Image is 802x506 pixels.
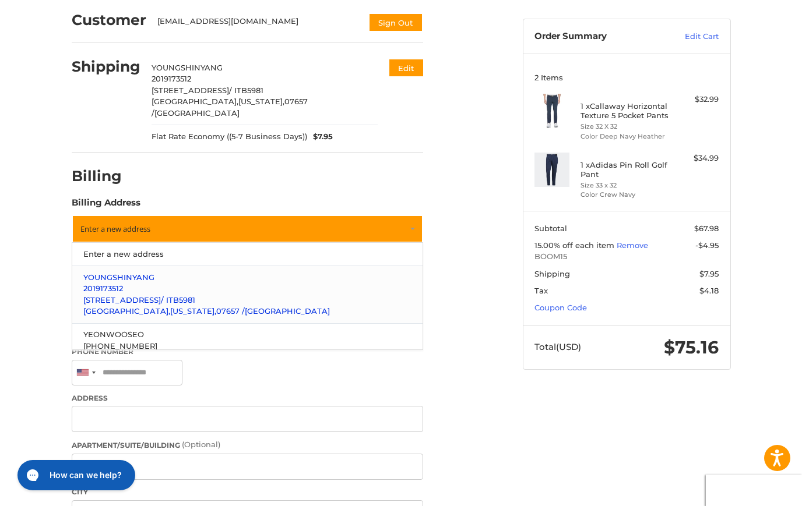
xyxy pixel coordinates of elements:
[216,306,245,316] span: 07657 /
[78,243,417,266] a: Enter a new address
[389,59,423,76] button: Edit
[154,108,240,118] span: [GEOGRAPHIC_DATA]
[152,86,229,95] span: [STREET_ADDRESS]
[581,181,670,190] li: Size 33 x 32
[80,224,150,234] span: Enter a new address
[673,94,719,105] div: $32.99
[83,341,157,351] span: [PHONE_NUMBER]
[581,160,670,179] h4: 1 x Adidas Pin Roll Golf Pant
[534,303,587,312] a: Coupon Code
[534,341,581,352] span: Total (USD)
[12,456,139,494] iframe: Gorgias live chat messenger
[83,330,128,339] span: YEONWOO
[72,487,423,497] label: City
[706,475,802,506] iframe: Google 고객 리뷰
[660,31,719,43] a: Edit Cart
[157,16,357,32] div: [EMAIL_ADDRESS][DOMAIN_NAME]
[534,240,617,250] span: 15.00% off each item
[72,215,423,243] a: Enter or select a different address
[534,251,719,263] span: BOOM15
[534,269,570,278] span: Shipping
[83,295,161,305] span: [STREET_ADDRESS]
[72,439,423,451] label: Apartment/Suite/Building
[534,224,567,233] span: Subtotal
[581,132,670,141] li: Color Deep Navy Heather
[152,74,191,83] span: 2019173512
[83,273,132,282] span: YOUNGSHIN
[699,269,719,278] span: $7.95
[72,196,140,215] legend: Billing Address
[229,86,263,95] span: / ITB5981
[200,63,223,72] span: YANG
[152,97,238,106] span: [GEOGRAPHIC_DATA],
[534,286,548,295] span: Tax
[78,266,417,323] a: YOUNGSHINYANG2019173512[STREET_ADDRESS]/ ITB5981[GEOGRAPHIC_DATA],[US_STATE],07657 /[GEOGRAPHIC_D...
[152,97,308,118] span: 07657 /
[581,190,670,200] li: Color Crew Navy
[695,240,719,250] span: -$4.95
[182,440,220,449] small: (Optional)
[72,393,423,404] label: Address
[534,31,660,43] h3: Order Summary
[72,58,140,76] h2: Shipping
[72,360,99,385] div: United States: +1
[72,167,140,185] h2: Billing
[581,101,670,121] h4: 1 x Callaway Horizontal Texture 5 Pocket Pants
[534,73,719,82] h3: 2 Items
[368,13,423,32] button: Sign Out
[307,131,333,143] span: $7.95
[664,337,719,358] span: $75.16
[245,306,330,316] span: [GEOGRAPHIC_DATA]
[699,286,719,295] span: $4.18
[72,346,423,357] label: Phone Number
[78,324,417,381] a: YEONWOOSEO[PHONE_NUMBER]959 [PERSON_NAME] Dr/ ITB5981[GEOGRAPHIC_DATA],[US_STATE],19901 /[GEOGRAP...
[170,306,216,316] span: [US_STATE],
[128,330,144,339] span: SEO
[673,153,719,164] div: $34.99
[694,224,719,233] span: $67.98
[83,284,123,293] span: 2019173512
[152,63,200,72] span: YOUNGSHIN
[617,240,648,250] a: Remove
[83,306,170,316] span: [GEOGRAPHIC_DATA],
[161,295,195,305] span: / ITB5981
[72,11,146,29] h2: Customer
[581,122,670,132] li: Size 32 X 32
[152,131,307,143] span: Flat Rate Economy ((5-7 Business Days))
[238,97,284,106] span: [US_STATE],
[132,273,154,282] span: YANG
